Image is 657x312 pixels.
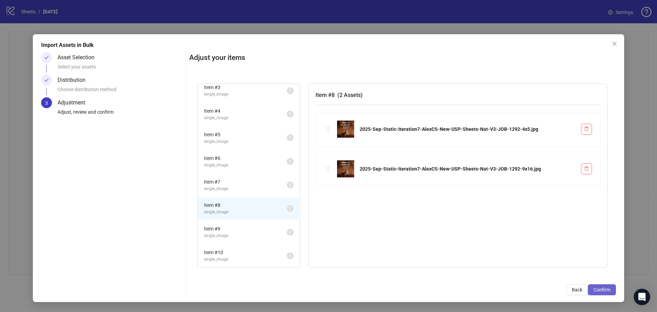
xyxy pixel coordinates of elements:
span: holder [325,127,330,132]
div: holder [324,125,332,133]
sup: 2 [287,158,294,165]
span: Back [572,287,582,292]
span: 2 [289,253,291,258]
span: check [44,55,49,60]
span: single_image [204,186,287,192]
span: Item # 8 [204,201,287,209]
span: 3 [45,100,48,106]
span: Item # 3 [204,84,287,91]
span: Item # 6 [204,154,287,162]
div: 2025-Sep-Static-Iteration7-AlexCS-New-USP-Sheets-Nat-V3-JOB-1292-4x5.jpg [360,125,576,133]
div: Open Intercom Messenger [634,289,650,305]
sup: 2 [287,134,294,141]
span: 2 [289,112,291,116]
div: Adjust, review and confirm [57,108,183,120]
sup: 2 [287,252,294,259]
span: single_image [204,162,287,169]
div: Import Assets in Bulk [41,41,616,49]
span: close [612,41,617,47]
span: Item # 9 [204,225,287,233]
span: check [44,78,49,83]
span: delete [584,126,589,131]
div: Adjustment [57,97,91,108]
span: single_image [204,91,287,98]
span: holder [325,166,330,171]
button: Close [609,38,620,49]
sup: 2 [287,111,294,117]
h3: Item # 8 [315,91,601,99]
sup: 2 [287,205,294,212]
button: Back [566,284,588,295]
span: Item # 10 [204,249,287,256]
sup: 2 [287,182,294,188]
span: Confirm [593,287,610,292]
sup: 2 [287,87,294,94]
div: Select your assets [57,63,183,75]
span: delete [584,166,589,171]
span: ( 2 Assets ) [337,92,363,98]
span: single_image [204,138,287,145]
span: Item # 4 [204,107,287,115]
span: 2 [289,230,291,235]
sup: 2 [287,229,294,236]
span: Item # 7 [204,178,287,186]
span: single_image [204,115,287,121]
button: Confirm [588,284,616,295]
span: single_image [204,233,287,239]
span: 2 [289,183,291,187]
span: 2 [289,88,291,93]
span: single_image [204,209,287,215]
span: 2 [289,135,291,140]
span: 2 [289,159,291,164]
span: single_image [204,256,287,263]
img: 2025-Sep-Static-Iteration7-AlexCS-New-USP-Sheets-Nat-V3-JOB-1292-4x5.jpg [337,121,354,138]
span: Item # 5 [204,131,287,138]
div: holder [324,165,332,173]
div: Choose distribution method [57,86,183,97]
div: 2025-Sep-Static-Iteration7-AlexCS-New-USP-Sheets-Nat-V3-JOB-1292-9x16.jpg [360,165,576,173]
div: Distribution [57,75,91,86]
div: Asset Selection [57,52,100,63]
h2: Adjust your items [189,52,616,63]
img: 2025-Sep-Static-Iteration7-AlexCS-New-USP-Sheets-Nat-V3-JOB-1292-9x16.jpg [337,160,354,177]
span: 2 [289,206,291,211]
button: Delete [581,163,592,174]
button: Delete [581,124,592,135]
